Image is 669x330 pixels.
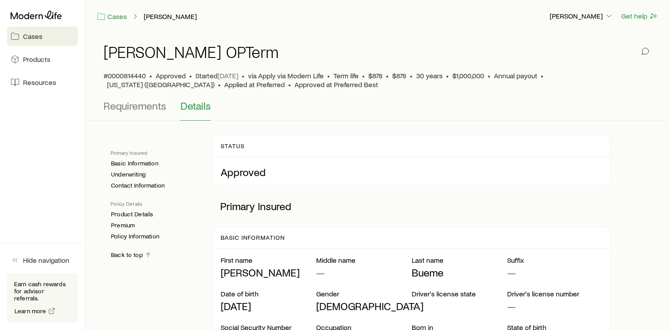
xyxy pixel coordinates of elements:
p: [DEMOGRAPHIC_DATA] [316,300,412,312]
a: Product Details [111,211,153,218]
p: [DATE] [221,300,316,312]
span: Cases [23,32,42,41]
a: Products [7,50,78,69]
button: Hide navigation [7,250,78,270]
p: [PERSON_NAME] [550,12,613,20]
p: Started [195,71,238,80]
span: #0000814440 [103,71,146,80]
p: Earn cash rewards for advisor referrals. [14,280,71,302]
span: $878 [368,71,382,80]
span: • [327,71,330,80]
a: Cases [7,27,78,46]
p: — [316,266,412,279]
span: • [149,71,152,80]
span: Learn more [15,308,46,314]
p: Driver's license state [412,289,507,298]
div: Earn cash rewards for advisor referrals.Learn more [7,273,78,323]
span: • [288,80,291,89]
p: Policy Details [111,200,199,207]
button: [PERSON_NAME] [549,11,614,22]
span: $1,000,000 [452,71,484,80]
a: Back to top [111,251,152,259]
a: Resources [7,73,78,92]
p: Last name [412,256,507,265]
p: Status [221,142,245,150]
span: Requirements [103,100,166,112]
span: Applied at Preferred [224,80,285,89]
span: • [218,80,221,89]
p: Gender [316,289,412,298]
p: Suffix [507,256,603,265]
p: Approved [221,166,602,178]
span: via Apply via Modern Life [248,71,324,80]
a: Underwriting [111,171,146,178]
span: $878 [392,71,406,80]
p: First name [221,256,316,265]
p: Driver's license number [507,289,603,298]
span: • [189,71,192,80]
a: [PERSON_NAME] [143,12,197,21]
span: Resources [23,78,56,87]
span: • [541,71,543,80]
p: [PERSON_NAME] [221,266,316,279]
p: Bueme [412,266,507,279]
span: Term life [333,71,359,80]
h1: [PERSON_NAME] OPTerm [103,43,279,61]
a: Policy Information [111,233,160,240]
span: Annual payout [494,71,537,80]
span: Approved at Preferred Best [294,80,378,89]
span: [DATE] [218,71,238,80]
a: Basic Information [111,160,159,167]
p: Date of birth [221,289,316,298]
span: • [446,71,449,80]
span: Products [23,55,50,64]
p: Primary Insured [111,149,199,156]
span: • [386,71,389,80]
p: Middle name [316,256,412,265]
a: Contact Information [111,182,165,189]
span: Hide navigation [23,256,69,265]
p: — [507,300,603,312]
button: Get help [621,11,658,21]
span: • [362,71,365,80]
p: — [412,300,507,312]
div: Application details tabs [103,100,651,121]
p: — [507,266,603,279]
span: Details [180,100,211,112]
a: Premium [111,222,135,229]
span: • [242,71,245,80]
span: 30 years [416,71,443,80]
span: [US_STATE] ([GEOGRAPHIC_DATA]) [107,80,214,89]
a: Cases [96,12,127,22]
p: Basic Information [221,234,284,241]
span: Approved [156,71,186,80]
p: Primary Insured [213,193,610,219]
span: • [410,71,413,80]
span: • [488,71,490,80]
